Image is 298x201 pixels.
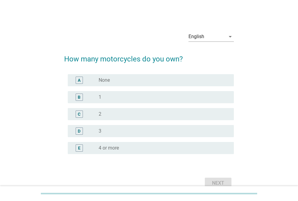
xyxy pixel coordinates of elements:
[99,128,101,134] label: 3
[78,77,80,83] div: A
[64,48,234,64] h2: How many motorcycles do you own?
[188,34,204,39] div: English
[78,111,80,117] div: C
[78,145,80,151] div: E
[99,111,101,117] label: 2
[99,145,119,151] label: 4 or more
[99,94,101,100] label: 1
[78,94,80,100] div: B
[78,128,80,134] div: D
[99,77,110,83] label: None
[227,33,234,40] i: arrow_drop_down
